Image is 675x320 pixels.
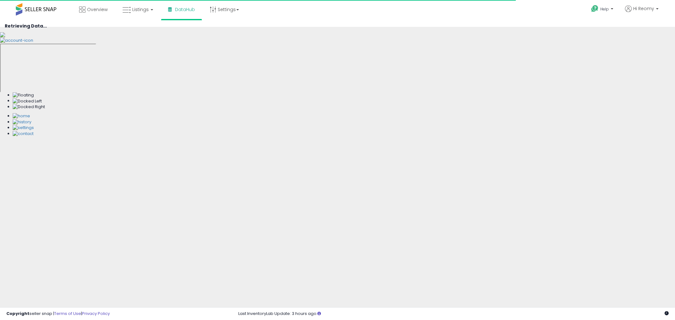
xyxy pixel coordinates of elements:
[633,5,654,12] span: Hi Reomy
[175,6,195,13] span: DataHub
[13,104,45,110] img: Docked Right
[625,5,659,20] a: Hi Reomy
[5,24,670,28] h4: Retrieving Data...
[87,6,108,13] span: Overview
[132,6,149,13] span: Listings
[13,131,34,137] img: Contact
[13,113,30,119] img: Home
[13,92,34,98] img: Floating
[13,125,34,131] img: Settings
[591,5,599,13] i: Get Help
[600,6,609,12] span: Help
[13,119,31,125] img: History
[13,98,42,104] img: Docked Left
